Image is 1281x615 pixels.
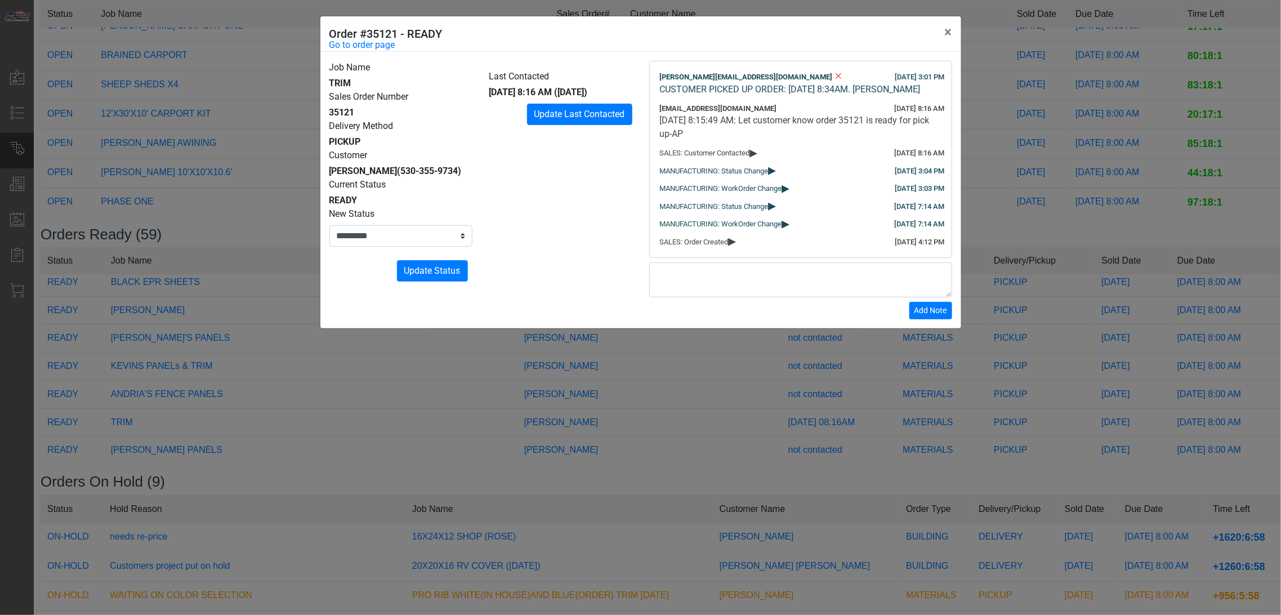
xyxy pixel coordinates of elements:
[660,183,941,194] div: MANUFACTURING: WorkOrder Change
[329,90,409,104] label: Sales Order Number
[329,135,472,149] div: PICKUP
[895,201,945,212] div: [DATE] 7:14 AM
[909,302,952,319] button: Add Note
[660,166,941,177] div: MANUFACTURING: Status Change
[660,114,941,141] div: [DATE] 8:15:49 AM: Let customer know order 35121 is ready for pick up-AP
[489,70,550,83] label: Last Contacted
[660,148,941,159] div: SALES: Customer Contacted
[782,220,790,227] span: ▸
[329,164,472,178] div: [PERSON_NAME]
[895,103,945,114] div: [DATE] 8:16 AM
[750,149,758,156] span: ▸
[660,201,941,212] div: MANUFACTURING: Status Change
[895,148,945,159] div: [DATE] 8:16 AM
[329,25,443,42] h5: Order #35121 - READY
[782,184,790,191] span: ▸
[895,166,945,177] div: [DATE] 3:04 PM
[527,104,632,125] button: Update Last Contacted
[660,104,777,113] span: [EMAIL_ADDRESS][DOMAIN_NAME]
[329,38,395,52] a: Go to order page
[397,260,468,282] button: Update Status
[769,166,776,173] span: ▸
[660,219,941,230] div: MANUFACTURING: WorkOrder Change
[329,178,386,191] label: Current Status
[936,16,961,48] button: Close
[329,207,375,221] label: New Status
[729,237,737,244] span: ▸
[404,265,461,276] span: Update Status
[895,183,945,194] div: [DATE] 3:03 PM
[329,119,394,133] label: Delivery Method
[329,106,472,119] div: 35121
[914,306,947,315] span: Add Note
[769,202,776,209] span: ▸
[489,87,588,97] span: [DATE] 8:16 AM ([DATE])
[398,166,462,176] span: (530-355-9734)
[895,219,945,230] div: [DATE] 7:14 AM
[660,237,941,248] div: SALES: Order Created
[895,72,945,83] div: [DATE] 3:01 PM
[660,73,833,81] span: [PERSON_NAME][EMAIL_ADDRESS][DOMAIN_NAME]
[660,83,941,96] div: CUSTOMER PICKED UP ORDER: [DATE] 8:34AM. [PERSON_NAME]
[895,237,945,248] div: [DATE] 4:12 PM
[329,149,368,162] label: Customer
[329,61,371,74] label: Job Name
[329,78,351,88] span: TRIM
[329,194,472,207] div: READY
